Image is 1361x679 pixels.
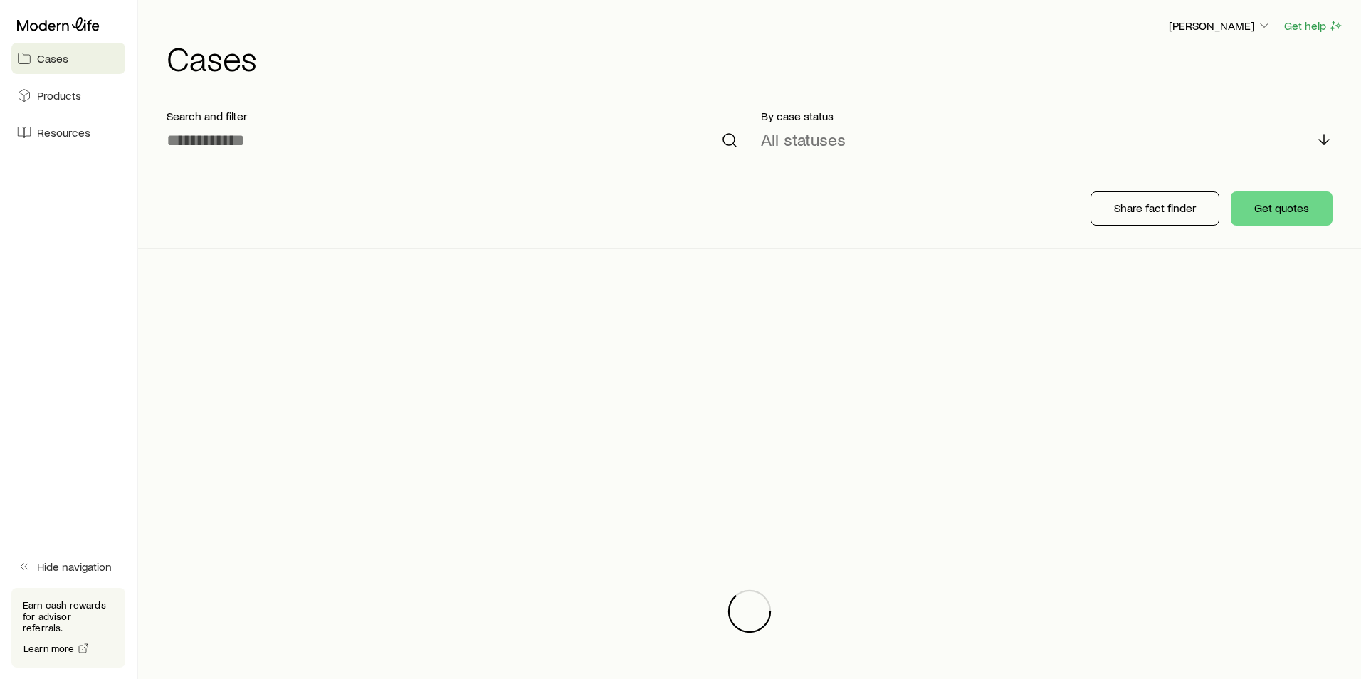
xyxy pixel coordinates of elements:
button: Share fact finder [1091,191,1219,226]
p: [PERSON_NAME] [1169,19,1271,33]
button: Hide navigation [11,551,125,582]
p: Share fact finder [1114,201,1196,215]
span: Hide navigation [37,559,112,574]
h1: Cases [167,41,1344,75]
button: [PERSON_NAME] [1168,18,1272,35]
a: Cases [11,43,125,74]
p: Search and filter [167,109,738,123]
p: All statuses [761,130,846,149]
p: By case status [761,109,1333,123]
button: Get quotes [1231,191,1333,226]
a: Resources [11,117,125,148]
span: Resources [37,125,90,140]
span: Cases [37,51,68,65]
button: Get help [1283,18,1344,34]
span: Learn more [23,643,75,653]
a: Products [11,80,125,111]
span: Products [37,88,81,102]
div: Earn cash rewards for advisor referrals.Learn more [11,588,125,668]
p: Earn cash rewards for advisor referrals. [23,599,114,633]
